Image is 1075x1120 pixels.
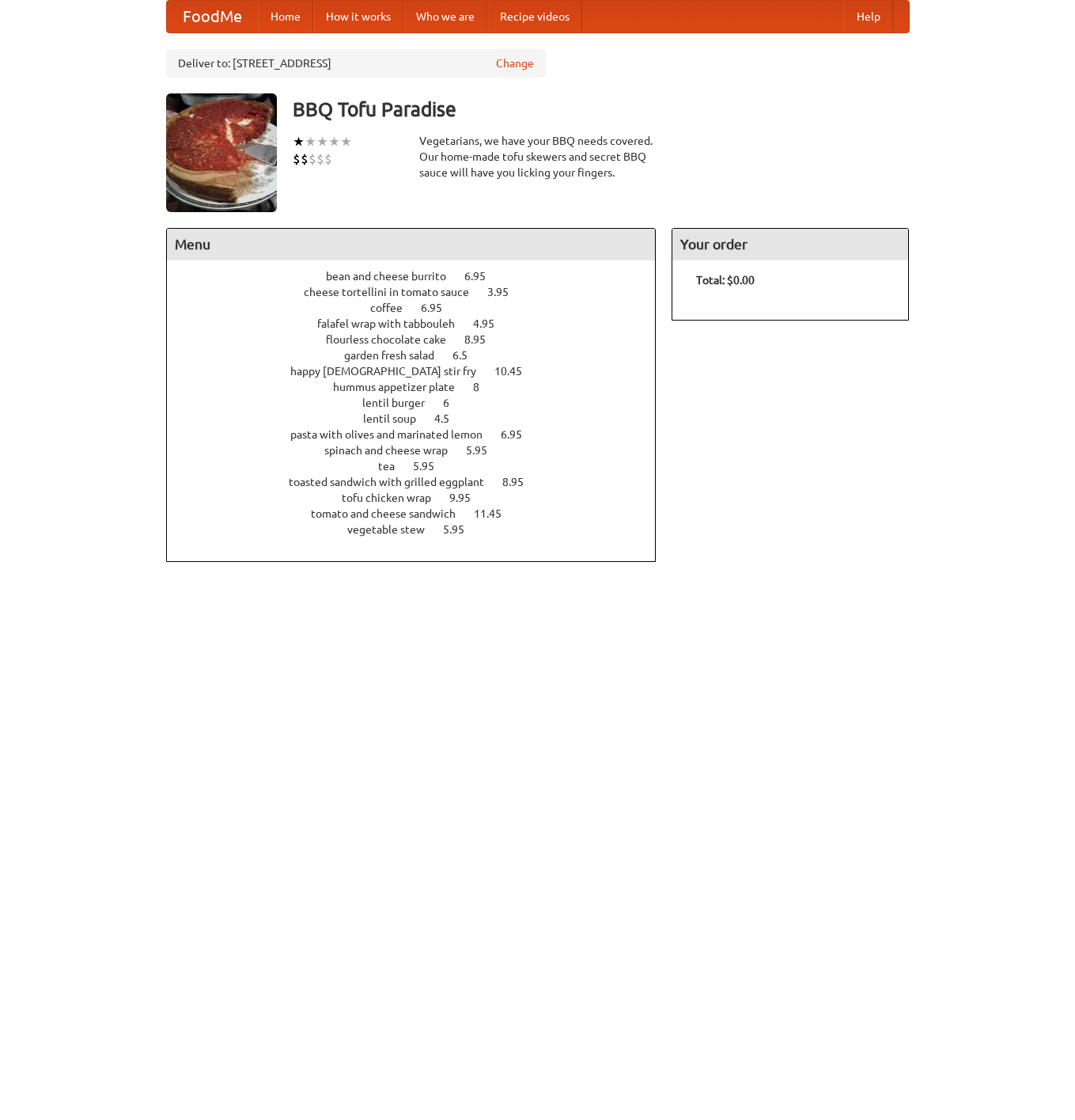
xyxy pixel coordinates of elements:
[502,476,539,488] span: 8.95
[501,428,538,441] span: 6.95
[413,460,450,473] span: 5.95
[696,274,755,287] b: Total: $0.00
[487,286,524,298] span: 3.95
[304,286,485,298] span: cheese tortellini in tomato sauce
[474,507,517,520] span: 11.45
[326,333,462,346] span: flourless chocolate cake
[363,412,432,425] span: lentil soup
[421,302,458,314] span: 6.95
[378,460,411,473] span: tea
[289,476,553,488] a: toasted sandwich with grilled eggplant 8.95
[443,523,480,536] span: 5.95
[340,133,352,150] li: ★
[443,397,465,409] span: 6
[363,412,479,425] a: lentil soup 4.5
[290,365,551,378] a: happy [DEMOGRAPHIC_DATA] stir fry 10.45
[449,492,486,504] span: 9.95
[305,133,316,150] li: ★
[326,270,515,283] a: bean and cheese burrito 6.95
[496,55,534,71] a: Change
[293,150,301,168] li: $
[347,523,494,536] a: vegetable stew 5.95
[308,150,316,168] li: $
[347,523,441,536] span: vegetable stew
[362,397,479,409] a: lentil burger 6
[324,150,332,168] li: $
[290,365,492,378] span: happy [DEMOGRAPHIC_DATA] stir fry
[316,133,328,150] li: ★
[487,1,582,32] a: Recipe videos
[317,317,471,330] span: falafel wrap with tabbouleh
[304,286,538,298] a: cheese tortellini in tomato sauce 3.95
[370,302,418,314] span: coffee
[473,381,495,393] span: 8
[311,507,471,520] span: tomato and cheese sandwich
[452,349,483,362] span: 6.5
[473,317,510,330] span: 4.95
[293,133,305,150] li: ★
[419,133,657,180] div: Vegetarians, we have your BBQ needs covered. Our home-made tofu skewers and secret BBQ sauce will...
[370,302,471,314] a: coffee 6.95
[166,93,277,212] img: angular.jpg
[378,460,464,473] a: tea 5.95
[464,333,502,346] span: 8.95
[167,1,258,32] a: FoodMe
[464,270,502,283] span: 6.95
[362,397,441,409] span: lentil burger
[672,229,908,260] h4: Your order
[311,507,531,520] a: tomato and cheese sandwich 11.45
[166,49,546,78] div: Deliver to: [STREET_ADDRESS]
[293,93,910,125] h3: BBQ Tofu Paradise
[301,150,308,168] li: $
[290,428,498,441] span: pasta with olives and marinated lemon
[324,444,517,457] a: spinach and cheese wrap 5.95
[466,444,503,457] span: 5.95
[344,349,497,362] a: garden fresh salad 6.5
[434,412,465,425] span: 4.5
[342,492,500,504] a: tofu chicken wrap 9.95
[324,444,464,457] span: spinach and cheese wrap
[290,428,551,441] a: pasta with olives and marinated lemon 6.95
[333,381,471,393] span: hummus appetizer plate
[258,1,313,32] a: Home
[326,333,515,346] a: flourless chocolate cake 8.95
[326,270,462,283] span: bean and cheese burrito
[403,1,487,32] a: Who we are
[344,349,450,362] span: garden fresh salad
[313,1,403,32] a: How it works
[494,365,538,378] span: 10.45
[342,492,447,504] span: tofu chicken wrap
[316,150,324,168] li: $
[333,381,509,393] a: hummus appetizer plate 8
[167,229,656,260] h4: Menu
[289,476,500,488] span: toasted sandwich with grilled eggplant
[317,317,524,330] a: falafel wrap with tabbouleh 4.95
[844,1,893,32] a: Help
[328,133,340,150] li: ★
